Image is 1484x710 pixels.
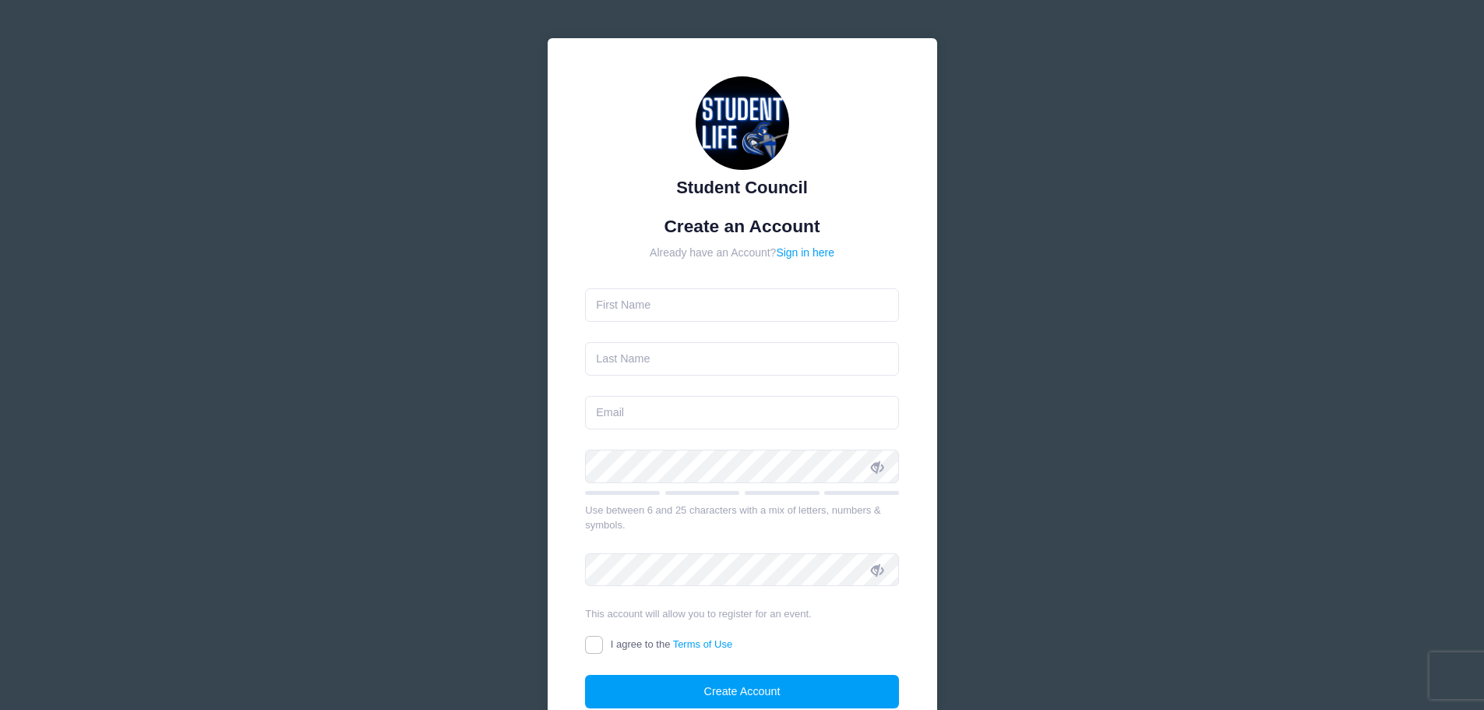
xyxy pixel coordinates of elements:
[585,175,899,200] div: Student Council
[776,246,834,259] a: Sign in here
[585,396,899,429] input: Email
[585,342,899,376] input: Last Name
[585,245,899,261] div: Already have an Account?
[585,675,899,708] button: Create Account
[696,76,789,170] img: Student Council
[585,288,899,322] input: First Name
[673,638,733,650] a: Terms of Use
[585,636,603,654] input: I agree to theTerms of Use
[585,216,899,237] h1: Create an Account
[611,638,732,650] span: I agree to the
[585,503,899,533] div: Use between 6 and 25 characters with a mix of letters, numbers & symbols.
[585,606,899,622] div: This account will allow you to register for an event.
